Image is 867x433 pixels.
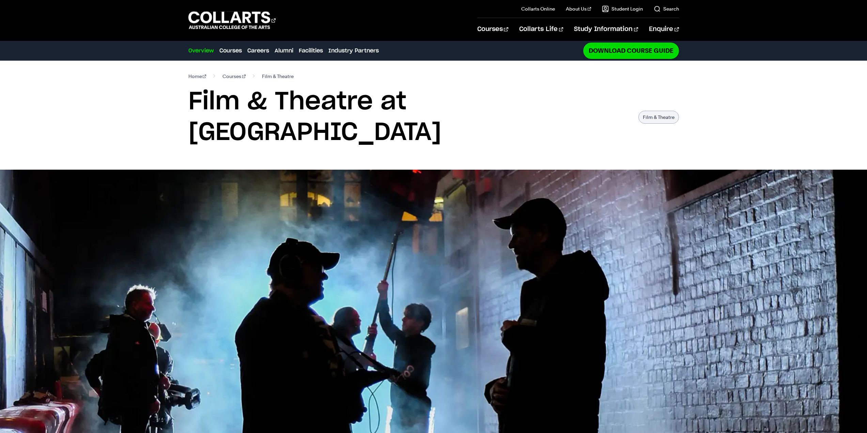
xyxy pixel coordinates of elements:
a: Study Information [574,18,638,41]
a: About Us [566,5,591,12]
div: Go to homepage [188,11,276,30]
h1: Film & Theatre at [GEOGRAPHIC_DATA] [188,87,632,148]
a: Enquire [649,18,679,41]
a: Collarts Online [521,5,555,12]
span: Film & Theatre [262,72,294,81]
a: Careers [247,47,269,55]
a: Courses [222,72,246,81]
a: Industry Partners [328,47,379,55]
a: Search [654,5,679,12]
a: Facilities [299,47,323,55]
a: Home [188,72,206,81]
a: Student Login [602,5,643,12]
a: Courses [477,18,508,41]
a: Alumni [275,47,293,55]
a: Courses [219,47,242,55]
a: Collarts Life [519,18,563,41]
p: Film & Theatre [638,111,679,124]
a: Overview [188,47,214,55]
a: Download Course Guide [583,43,679,59]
